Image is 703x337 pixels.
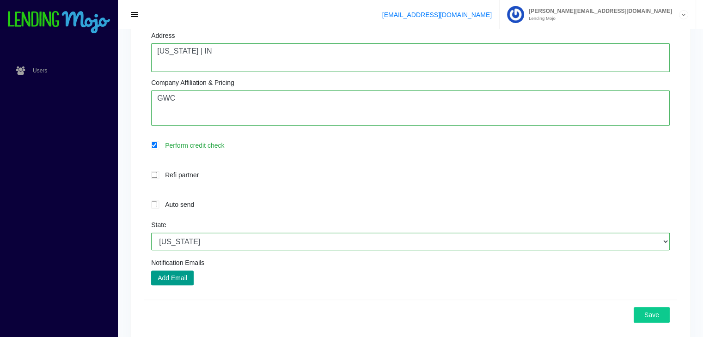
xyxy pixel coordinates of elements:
span: [PERSON_NAME][EMAIL_ADDRESS][DOMAIN_NAME] [524,8,672,14]
textarea: [US_STATE] | IN [151,43,670,72]
small: Lending Mojo [524,16,672,21]
a: [EMAIL_ADDRESS][DOMAIN_NAME] [382,11,492,18]
span: Users [33,68,47,73]
button: Save [634,307,670,323]
label: Notification Emails [151,259,204,266]
label: Perform credit check [160,140,670,150]
img: Profile image [507,6,524,23]
label: State [151,222,166,228]
label: Company Affiliation & Pricing [151,79,234,86]
img: logo-small.png [7,11,111,34]
textarea: GWC [151,90,670,126]
label: Address [151,32,175,39]
button: Add Email [151,271,194,285]
label: Refi partner [160,169,670,180]
label: Auto send [160,199,670,210]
